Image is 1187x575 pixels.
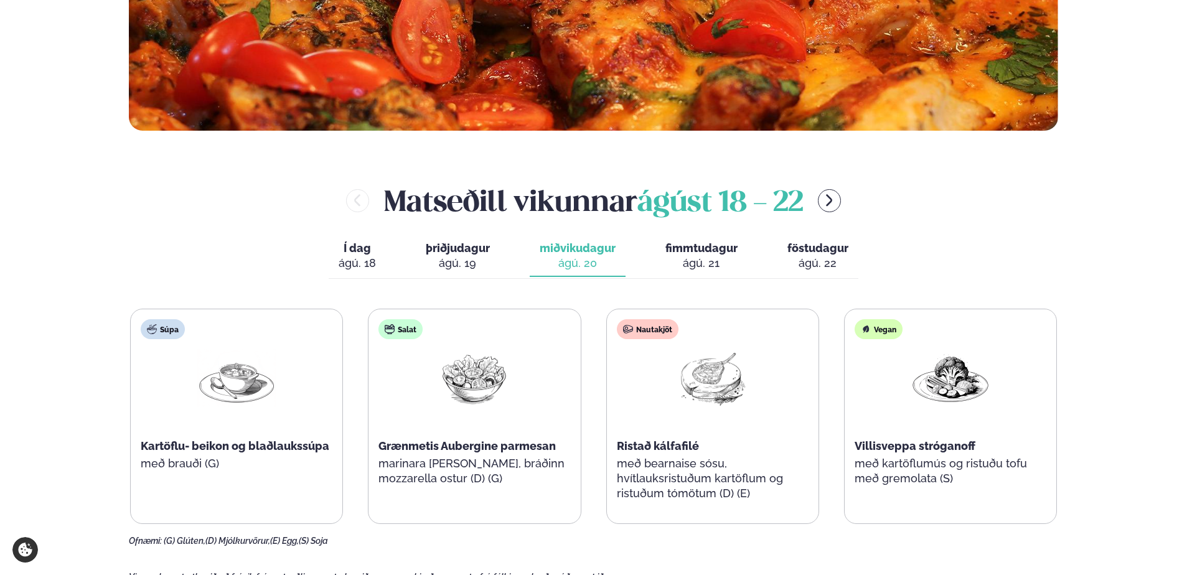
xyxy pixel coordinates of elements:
[673,349,753,407] img: Lamb-Meat.png
[141,439,329,452] span: Kartöflu- beikon og blaðlaukssúpa
[426,241,490,255] span: þriðjudagur
[12,537,38,563] a: Cookie settings
[339,241,376,256] span: Í dag
[385,324,395,334] img: salad.svg
[861,324,871,334] img: Vegan.svg
[416,236,500,277] button: þriðjudagur ágú. 19
[617,319,678,339] div: Nautakjöt
[339,256,376,271] div: ágú. 18
[818,189,841,212] button: menu-btn-right
[855,319,903,339] div: Vegan
[141,319,185,339] div: Súpa
[540,241,616,255] span: miðvikudagur
[147,324,157,334] img: soup.svg
[617,456,809,501] p: með bearnaise sósu, hvítlauksristuðum kartöflum og ristuðum tómötum (D) (E)
[911,349,990,407] img: Vegan.png
[655,236,748,277] button: fimmtudagur ágú. 21
[299,536,328,546] span: (S) Soja
[777,236,858,277] button: föstudagur ágú. 22
[540,256,616,271] div: ágú. 20
[787,256,848,271] div: ágú. 22
[164,536,205,546] span: (G) Glúten,
[141,456,332,471] p: með brauði (G)
[623,324,633,334] img: beef.svg
[378,319,423,339] div: Salat
[855,439,975,452] span: Villisveppa stróganoff
[129,536,162,546] span: Ofnæmi:
[637,190,803,217] span: ágúst 18 - 22
[197,349,276,407] img: Soup.png
[205,536,270,546] span: (D) Mjólkurvörur,
[665,256,738,271] div: ágú. 21
[329,236,386,277] button: Í dag ágú. 18
[378,439,556,452] span: Grænmetis Aubergine parmesan
[530,236,626,277] button: miðvikudagur ágú. 20
[434,349,514,407] img: Salad.png
[378,456,570,486] p: marinara [PERSON_NAME], bráðinn mozzarella ostur (D) (G)
[346,189,369,212] button: menu-btn-left
[426,256,490,271] div: ágú. 19
[384,180,803,221] h2: Matseðill vikunnar
[855,456,1046,486] p: með kartöflumús og ristuðu tofu með gremolata (S)
[665,241,738,255] span: fimmtudagur
[617,439,699,452] span: Ristað kálfafilé
[270,536,299,546] span: (E) Egg,
[787,241,848,255] span: föstudagur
